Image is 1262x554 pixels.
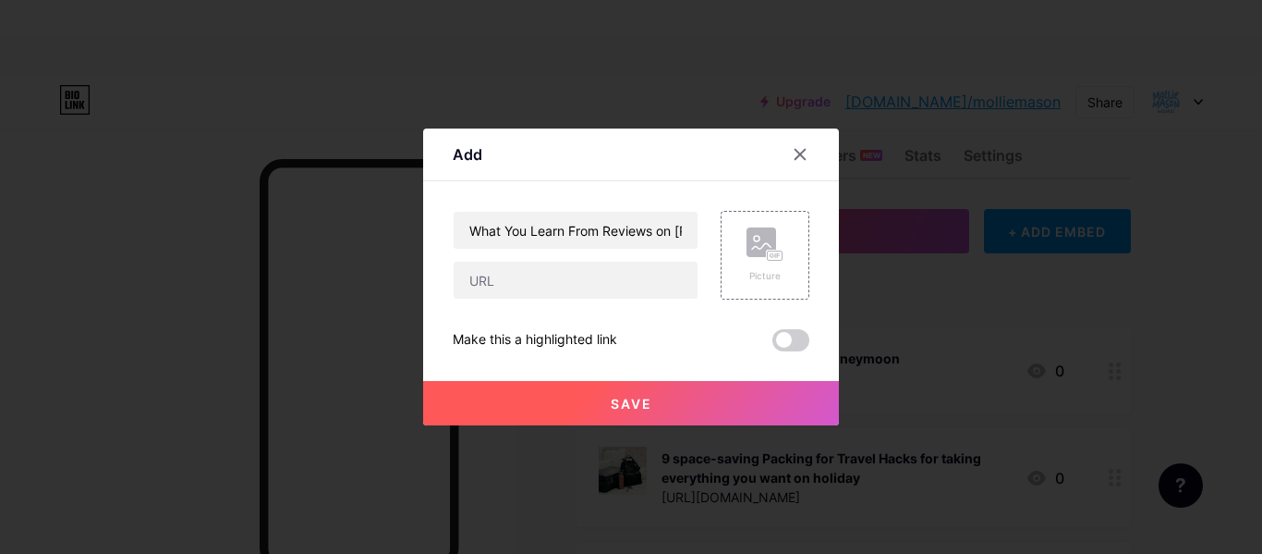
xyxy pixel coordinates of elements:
[423,381,839,425] button: Save
[453,329,617,351] div: Make this a highlighted link
[454,212,698,249] input: Title
[453,143,482,166] div: Add
[611,396,652,412] span: Save
[454,262,698,299] input: URL
[746,269,783,283] div: Picture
